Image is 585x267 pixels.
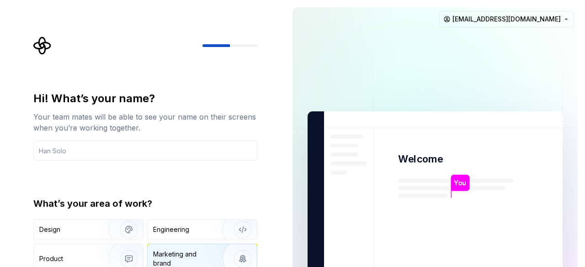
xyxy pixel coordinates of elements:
[439,11,574,27] button: [EMAIL_ADDRESS][DOMAIN_NAME]
[33,197,257,210] div: What’s your area of work?
[33,141,257,161] input: Han Solo
[452,15,561,24] span: [EMAIL_ADDRESS][DOMAIN_NAME]
[33,111,257,133] div: Your team mates will be able to see your name on their screens when you’re working together.
[39,254,63,263] div: Product
[153,225,189,234] div: Engineering
[454,178,466,188] p: You
[33,37,52,55] svg: Supernova Logo
[398,152,443,166] p: Welcome
[33,91,257,106] div: Hi! What’s your name?
[39,225,60,234] div: Design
